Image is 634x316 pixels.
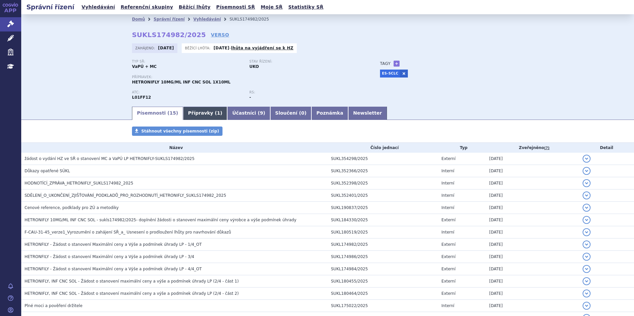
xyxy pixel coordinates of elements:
td: SUKL190837/2025 [328,202,438,214]
th: Typ [438,143,486,153]
span: Externí [441,254,455,259]
td: SUKL352398/2025 [328,177,438,189]
a: Stáhnout všechny písemnosti (zip) [132,127,222,136]
th: Název [21,143,328,153]
td: [DATE] [486,288,579,300]
span: 9 [260,110,263,116]
th: Číslo jednací [328,143,438,153]
button: detail [583,265,591,273]
span: Interní [441,230,454,235]
a: ES-SCLC [380,70,400,78]
a: + [394,61,400,67]
span: Stáhnout všechny písemnosti (zip) [141,129,219,133]
span: HETRONFILY - Žádost o stanovení Maximální ceny a Výše a podmínek úhrady LP - 3/4 [25,254,194,259]
button: detail [583,179,591,187]
td: SUKL352366/2025 [328,165,438,177]
td: SUKL354298/2025 [328,153,438,165]
button: detail [583,277,591,285]
span: Externí [441,267,455,271]
td: [DATE] [486,226,579,238]
strong: [DATE] [214,46,229,50]
strong: VaPÚ + MC [132,64,157,69]
button: detail [583,204,591,212]
span: HETRONFILY - Žádost o stanovení Maximální ceny a Výše a podmínek úhrady LP - 1/4_OT [25,242,202,247]
span: HETRONIFLY 10MG/ML INF CNC SOL - sukls174982/2025- doplnění žádosti o stanovení maximální ceny vý... [25,218,296,222]
button: detail [583,216,591,224]
td: [DATE] [486,300,579,312]
span: Externí [441,242,455,247]
span: Interní [441,181,454,185]
a: Moje SŘ [259,3,285,12]
p: Stav řízení: [249,60,360,64]
a: Statistiky SŘ [286,3,325,12]
a: Referenční skupiny [119,3,175,12]
td: [DATE] [486,214,579,226]
span: Interní [441,169,454,173]
td: [DATE] [486,165,579,177]
span: Interní [441,303,454,308]
span: 1 [217,110,220,116]
td: [DATE] [486,251,579,263]
button: detail [583,155,591,163]
span: Externí [441,156,455,161]
span: F-CAU-31-45_verze1_Vyrozumění o zahájení SŘ_a_ Usnesení o prodloužení lhůty pro navrhování důkazů [25,230,231,235]
button: detail [583,191,591,199]
td: SUKL180464/2025 [328,288,438,300]
td: [DATE] [486,189,579,202]
strong: UKO [249,64,259,69]
strong: SUKLS174982/2025 [132,31,206,39]
td: SUKL180519/2025 [328,226,438,238]
button: detail [583,240,591,248]
strong: SERPLULIMAB [132,95,151,100]
button: detail [583,253,591,261]
abbr: (?) [544,146,549,150]
a: Přípravky (1) [183,107,227,120]
p: Přípravek: [132,75,367,79]
h3: Tagy [380,60,391,68]
td: SUKL184330/2025 [328,214,438,226]
td: SUKL174984/2025 [328,263,438,275]
span: HETRONIFLY, INF CNC SOL - Žádost o stanovení maximální ceny a výše a podmínek úhrady LP (2/4 - čá... [25,291,239,296]
span: HETRONIFLY 10MG/ML INF CNC SOL 1X10ML [132,80,230,84]
a: lhůta na vyjádření se k HZ [231,46,293,50]
span: HETRONFILY - Žádost o stanovení Maximální ceny a Výše a podmínek úhrady LP - 4/4_OT [25,267,202,271]
td: SUKL174982/2025 [328,238,438,251]
td: [DATE] [486,238,579,251]
span: Cenové reference, podklady pro ZÚ a metodiky [25,205,119,210]
p: Typ SŘ: [132,60,243,64]
span: Externí [441,279,455,284]
button: detail [583,290,591,297]
td: SUKL174986/2025 [328,251,438,263]
a: VERSO [211,31,229,38]
span: Externí [441,218,455,222]
td: SUKL175022/2025 [328,300,438,312]
a: Poznámka [311,107,348,120]
a: Domů [132,17,145,22]
span: Plné moci a pověření držitele [25,303,83,308]
a: Newsletter [348,107,387,120]
a: Písemnosti SŘ [214,3,257,12]
p: ATC: [132,90,243,94]
span: Běžící lhůta: [185,45,212,51]
span: 15 [169,110,176,116]
p: - [214,45,293,51]
a: Správní řízení [154,17,185,22]
span: Interní [441,193,454,198]
a: Písemnosti (15) [132,107,183,120]
button: detail [583,302,591,310]
span: 0 [301,110,304,116]
a: Běžící lhůty [177,3,213,12]
td: [DATE] [486,202,579,214]
td: [DATE] [486,177,579,189]
span: SDĚLENÍ_O_UKONČENÍ_ZJIŠŤOVÁNÍ_PODKLADŮ_PRO_ROZHODNUTÍ_HETRONIFLY_SUKLS174982_2025 [25,193,226,198]
li: SUKLS174982/2025 [229,14,278,24]
a: Sloučení (0) [270,107,311,120]
button: detail [583,167,591,175]
a: Vyhledávání [80,3,117,12]
a: Vyhledávání [193,17,221,22]
a: Účastníci (9) [227,107,270,120]
th: Detail [579,143,634,153]
button: detail [583,228,591,236]
strong: [DATE] [158,46,174,50]
span: HODNOTÍCÍ_ZPRÁVA_HETRONIFLY_SUKLS174982_2025 [25,181,133,185]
